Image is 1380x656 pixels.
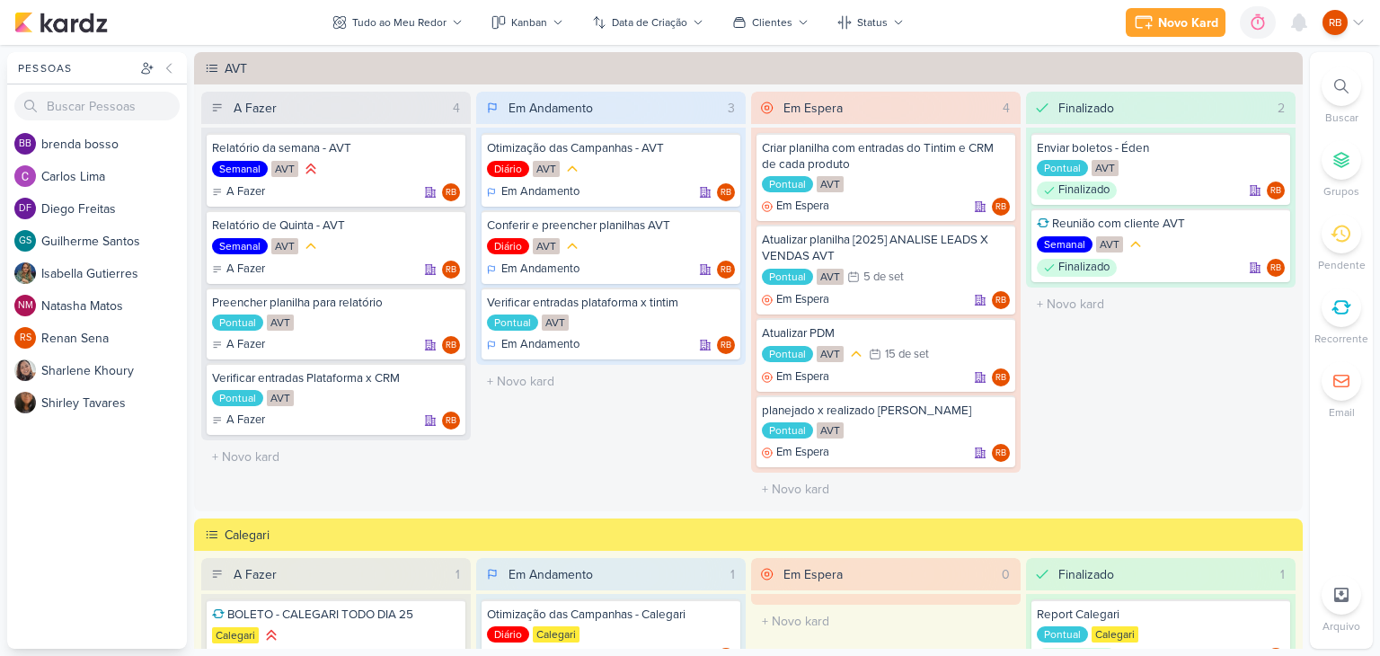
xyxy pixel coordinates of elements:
[717,336,735,354] div: Responsável: Rogerio Bispo
[755,476,1017,502] input: + Novo kard
[1127,235,1145,253] div: Prioridade Média
[442,336,460,354] div: Rogerio Bispo
[14,327,36,349] div: Renan Sena
[271,238,298,254] div: AVT
[41,394,187,412] div: S h i r l e y T a v a r e s
[262,626,280,644] div: Prioridade Alta
[995,565,1017,584] div: 0
[1037,236,1092,253] div: Semanal
[1267,182,1285,199] div: Rogerio Bispo
[1310,66,1373,126] li: Ctrl + F
[1329,404,1355,421] p: Email
[762,444,829,462] div: Em Espera
[762,232,1010,264] div: Atualizar planilha [2025] ANALISE LEADS X VENDAS AVT
[14,262,36,284] img: Isabella Gutierres
[487,238,529,254] div: Diário
[762,325,1010,341] div: Atualizar PDM
[1158,13,1218,32] div: Novo Kard
[717,261,735,279] div: Rogerio Bispo
[18,301,33,311] p: NM
[762,291,829,309] div: Em Espera
[212,627,259,643] div: Calegari
[1037,160,1088,176] div: Pontual
[723,565,742,584] div: 1
[717,336,735,354] div: Rogerio Bispo
[212,412,265,430] div: A Fazer
[487,161,529,177] div: Diário
[446,417,456,426] p: RB
[1058,565,1114,584] div: Finalizado
[226,336,265,354] p: A Fazer
[721,266,731,275] p: RB
[1092,160,1119,176] div: AVT
[501,261,579,279] p: Em Andamento
[212,140,460,156] div: Relatório da semana - AVT
[762,176,813,192] div: Pontual
[41,264,187,283] div: I s a b e l l a G u t i e r r e s
[442,412,460,430] div: Rogerio Bispo
[442,183,460,201] div: Rogerio Bispo
[762,403,1010,419] div: planejado x realizado Éden
[212,183,265,201] div: A Fazer
[1270,264,1281,273] p: RB
[212,390,263,406] div: Pontual
[563,237,581,255] div: Prioridade Média
[817,269,844,285] div: AVT
[14,359,36,381] img: Sharlene Khoury
[1126,8,1225,37] button: Novo Kard
[14,295,36,316] div: Natasha Matos
[212,370,460,386] div: Verificar entradas Plataforma x CRM
[995,374,1006,383] p: RB
[1037,182,1117,199] div: Finalizado
[995,449,1006,458] p: RB
[446,189,456,198] p: RB
[226,261,265,279] p: A Fazer
[721,189,731,198] p: RB
[442,412,460,430] div: Responsável: Rogerio Bispo
[1322,618,1360,634] p: Arquivo
[1267,182,1285,199] div: Responsável: Rogerio Bispo
[992,444,1010,462] div: Responsável: Rogerio Bispo
[205,444,467,470] input: + Novo kard
[446,341,456,350] p: RB
[1037,607,1285,623] div: Report Calegari
[992,291,1010,309] div: Responsável: Rogerio Bispo
[14,133,36,155] div: brenda bosso
[442,183,460,201] div: Responsável: Rogerio Bispo
[14,92,180,120] input: Buscar Pessoas
[212,295,460,311] div: Preencher planilha para relatório
[487,140,735,156] div: Otimização das Campanhas - AVT
[1058,182,1110,199] p: Finalizado
[1329,14,1342,31] p: RB
[717,183,735,201] div: Responsável: Rogerio Bispo
[487,336,579,354] div: Em Andamento
[225,526,1297,545] div: Calegari
[212,261,265,279] div: A Fazer
[501,183,579,201] p: Em Andamento
[721,341,731,350] p: RB
[783,565,843,584] div: Em Espera
[487,261,579,279] div: Em Andamento
[533,161,560,177] div: AVT
[1037,626,1088,643] div: Pontual
[302,237,320,255] div: Prioridade Média
[442,261,460,279] div: Responsável: Rogerio Bispo
[721,99,742,118] div: 3
[41,361,187,380] div: S h a r l e n e K h o u r y
[992,444,1010,462] div: Rogerio Bispo
[19,236,31,246] p: GS
[41,232,187,251] div: G u i l h e r m e S a n t o s
[992,198,1010,216] div: Rogerio Bispo
[226,412,265,430] p: A Fazer
[234,565,277,584] div: A Fazer
[542,315,569,331] div: AVT
[1273,565,1292,584] div: 1
[271,161,298,177] div: AVT
[41,329,187,348] div: R e n a n S e n a
[762,422,813,439] div: Pontual
[501,336,579,354] p: Em Andamento
[1037,140,1285,156] div: Enviar boletos - Éden
[487,607,735,623] div: Otimização das Campanhas - Calegari
[212,607,460,623] div: BOLETO - CALEGARI TODO DIA 25
[14,392,36,413] img: Shirley Tavares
